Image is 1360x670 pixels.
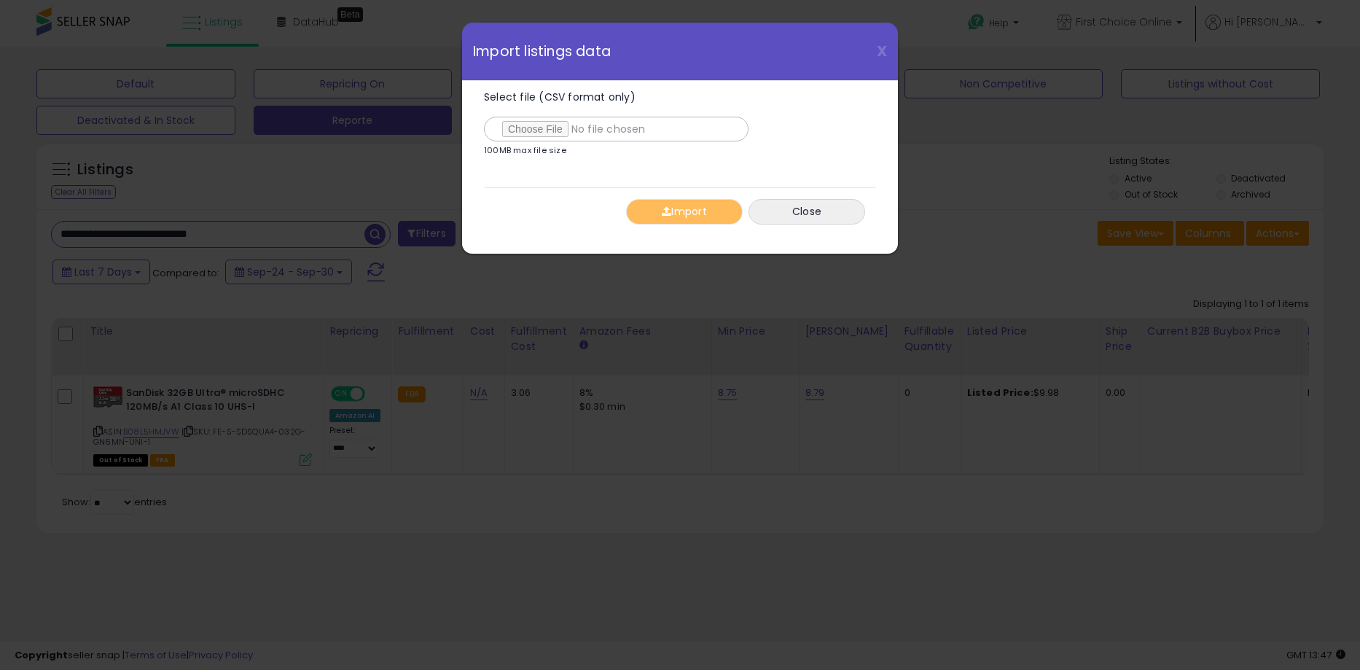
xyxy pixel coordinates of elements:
[484,90,636,104] span: Select file (CSV format only)
[626,199,743,225] button: Import
[877,41,887,61] span: X
[484,147,566,155] p: 100MB max file size
[473,44,611,58] span: Import listings data
[749,199,865,225] button: Close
